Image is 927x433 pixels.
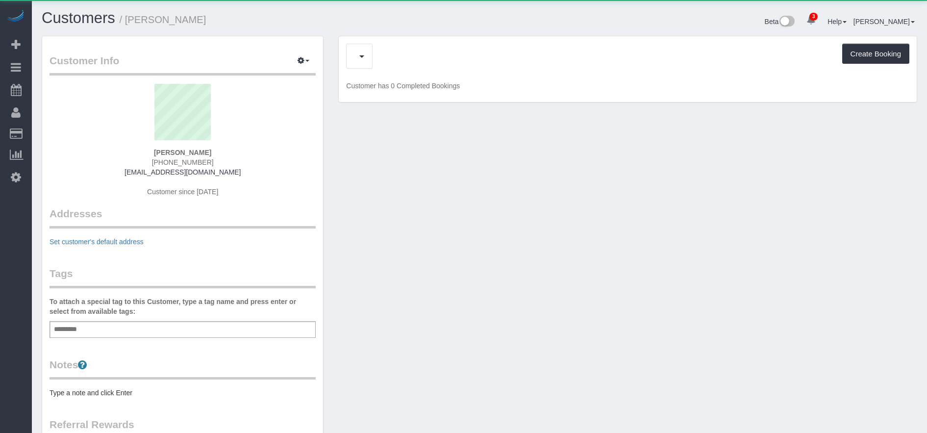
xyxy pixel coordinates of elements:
[147,188,218,196] span: Customer since [DATE]
[827,18,847,25] a: Help
[120,14,206,25] small: / [PERSON_NAME]
[50,388,316,398] pre: Type a note and click Enter
[765,18,795,25] a: Beta
[778,16,795,28] img: New interface
[50,266,316,288] legend: Tags
[346,81,909,91] p: Customer has 0 Completed Bookings
[42,9,115,26] a: Customers
[152,158,214,166] span: [PHONE_NUMBER]
[802,10,821,31] a: 3
[50,357,316,380] legend: Notes
[842,44,909,64] button: Create Booking
[50,297,316,316] label: To attach a special tag to this Customer, type a tag name and press enter or select from availabl...
[125,168,241,176] a: [EMAIL_ADDRESS][DOMAIN_NAME]
[6,10,25,24] img: Automaid Logo
[853,18,915,25] a: [PERSON_NAME]
[154,149,211,156] strong: [PERSON_NAME]
[809,13,818,21] span: 3
[50,238,144,246] a: Set customer's default address
[50,53,316,76] legend: Customer Info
